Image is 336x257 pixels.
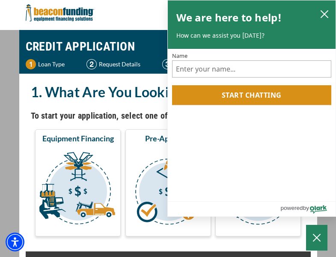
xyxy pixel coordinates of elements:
[127,147,209,233] img: Pre-Approval
[145,133,191,143] span: Pre-Approval
[280,202,336,216] a: Powered by Olark
[26,34,311,59] h1: CREDIT APPLICATION
[42,133,114,143] span: Equipment Financing
[318,8,331,20] button: close chatbox
[306,225,327,251] button: Close Chatbox
[6,233,24,251] div: Accessibility Menu
[38,59,65,69] p: Loan Type
[86,59,97,69] img: Step 2
[26,59,36,69] img: Step 1
[99,59,140,69] p: Request Details
[176,9,282,26] h2: We are here to help!
[280,203,303,213] span: powered
[172,60,332,78] input: Name
[37,147,119,233] img: Equipment Financing
[303,203,309,213] span: by
[31,82,306,102] h2: 1. What Are You Looking For?
[176,31,327,40] p: How can we assist you [DATE]?
[125,129,211,236] button: Pre-Approval
[172,53,332,59] label: Name
[162,59,172,69] img: Step 3
[35,129,121,236] button: Equipment Financing
[31,108,306,123] h4: To start your application, select one of the three options below.
[172,85,332,105] button: Start chatting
